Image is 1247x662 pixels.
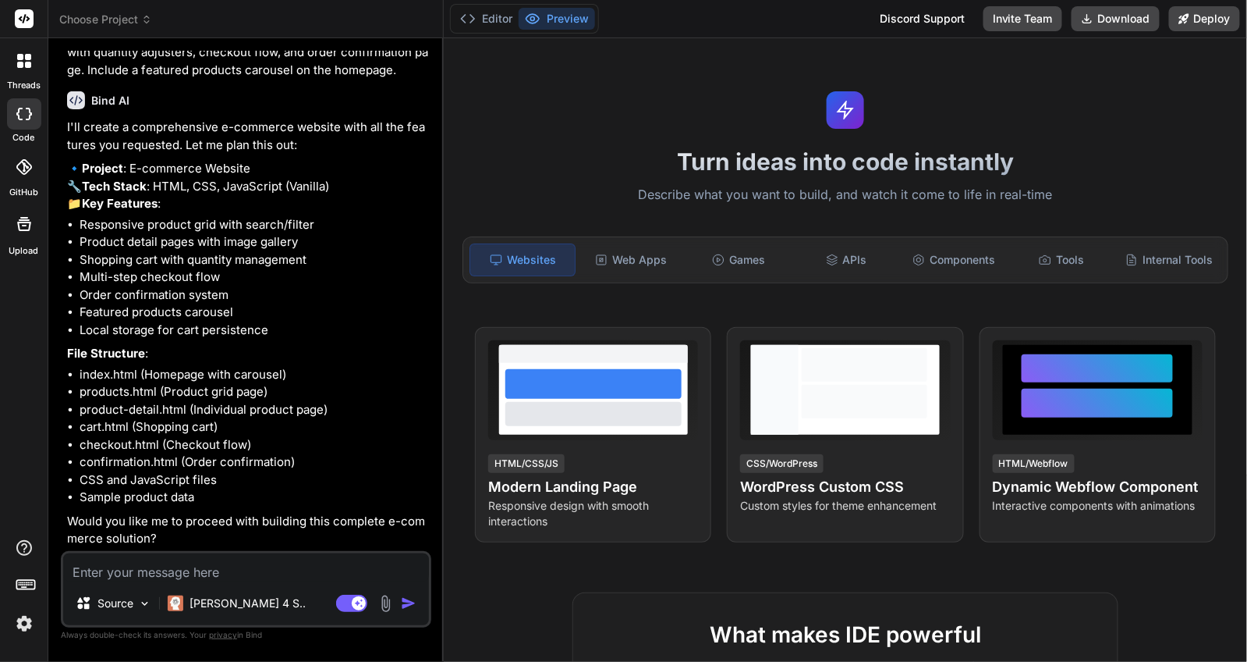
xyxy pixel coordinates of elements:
label: GitHub [9,186,38,199]
p: 🔹 : E-commerce Website 🔧 : HTML, CSS, JavaScript (Vanilla) 📁 : [67,160,428,213]
img: icon [401,596,416,611]
p: Custom styles for theme enhancement [740,498,950,514]
div: Websites [469,244,576,276]
strong: Tech Stack [82,179,147,194]
div: Tools [1009,244,1114,276]
strong: Project [82,161,123,176]
p: [PERSON_NAME] 4 S.. [190,596,306,611]
li: Shopping cart with quantity management [80,251,428,269]
label: code [13,131,35,144]
li: Sample product data [80,489,428,507]
button: Editor [454,8,519,30]
div: HTML/CSS/JS [488,454,565,473]
h4: Dynamic Webflow Component [993,476,1203,498]
strong: File Structure [67,346,145,361]
p: : [67,345,428,363]
button: Invite Team [983,6,1062,31]
button: Preview [519,8,595,30]
h4: WordPress Custom CSS [740,476,950,498]
label: threads [7,79,41,92]
h4: Modern Landing Page [488,476,698,498]
div: Components [902,244,1006,276]
li: Local storage for cart persistence [80,322,428,340]
h1: Turn ideas into code instantly [453,148,1238,176]
div: HTML/Webflow [993,454,1075,473]
img: Claude 4 Sonnet [168,596,183,611]
p: Describe what you want to build, and watch it come to life in real-time [453,185,1238,205]
li: Product detail pages with image gallery [80,233,428,251]
li: Order confirmation system [80,287,428,304]
img: attachment [377,595,395,613]
p: Would you like me to proceed with building this complete e-commerce solution? [67,513,428,548]
p: Source [97,596,133,611]
li: confirmation.html (Order confirmation) [80,454,428,472]
div: Games [686,244,791,276]
img: settings [11,610,37,637]
li: index.html (Homepage with carousel) [80,366,428,384]
div: Web Apps [579,244,683,276]
label: Upload [9,244,39,258]
p: Responsive design with smooth interactions [488,498,698,529]
li: product-detail.html (Individual product page) [80,401,428,419]
li: products.html (Product grid page) [80,383,428,401]
p: Interactive components with animations [993,498,1203,514]
li: Featured products carousel [80,304,428,322]
h2: What makes IDE powerful [598,618,1093,651]
strong: Key Features [82,196,158,211]
li: checkout.html (Checkout flow) [80,436,428,454]
span: Choose Project [59,12,152,27]
button: Deploy [1169,6,1240,31]
div: Discord Support [870,6,974,31]
p: I'll create a comprehensive e-commerce website with all the features you requested. Let me plan t... [67,119,428,154]
li: Multi-step checkout flow [80,269,428,287]
li: cart.html (Shopping cart) [80,418,428,436]
img: Pick Models [138,597,151,610]
h6: Bind AI [91,93,129,109]
p: Always double-check its answers. Your in Bind [61,628,431,642]
li: CSS and JavaScript files [80,472,428,489]
li: Responsive product grid with search/filter [80,216,428,234]
div: CSS/WordPress [740,454,824,473]
span: privacy [209,630,237,639]
button: Download [1072,6,1160,31]
div: Internal Tools [1117,244,1221,276]
div: APIs [794,244,898,276]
